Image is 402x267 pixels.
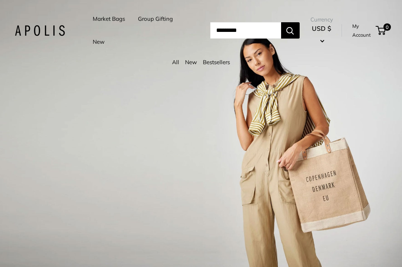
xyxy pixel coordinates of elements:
[310,14,333,25] span: Currency
[138,14,173,24] a: Group Gifting
[281,22,300,39] button: Search
[93,14,125,24] a: Market Bags
[210,22,281,39] input: Search...
[93,37,105,47] a: New
[312,24,331,32] span: USD $
[376,26,386,35] a: 0
[15,25,65,36] img: Apolis
[352,22,373,40] a: My Account
[383,23,391,31] span: 0
[172,59,179,66] a: All
[185,59,197,66] a: New
[203,59,230,66] a: Bestsellers
[310,23,333,46] button: USD $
